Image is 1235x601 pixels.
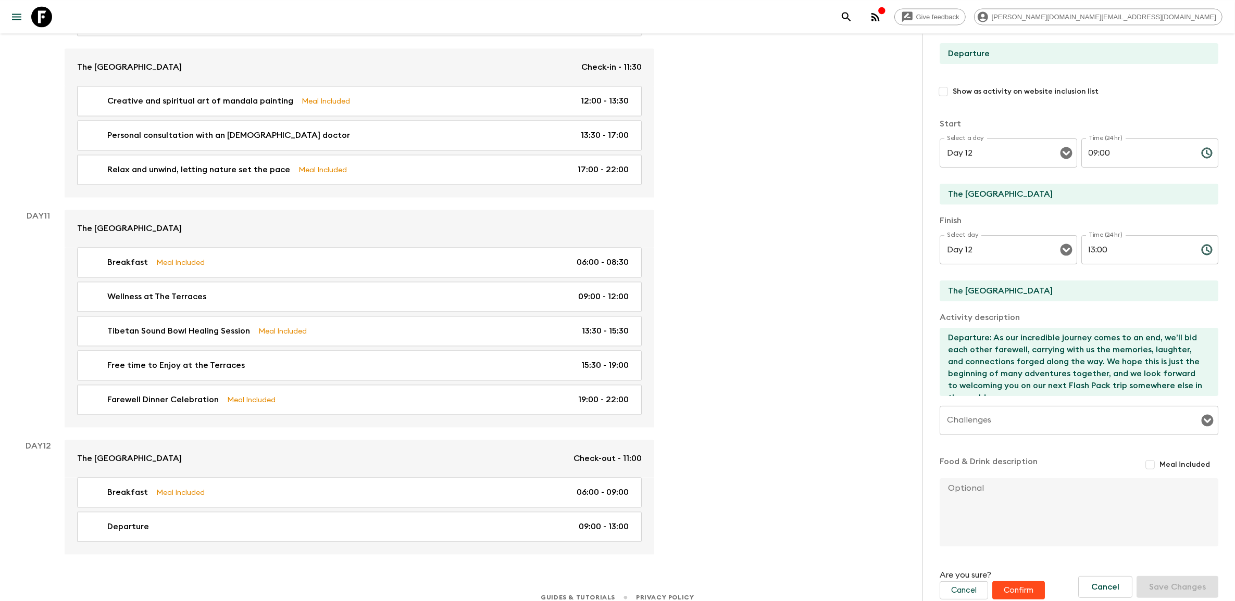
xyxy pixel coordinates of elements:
button: Open [1059,242,1074,257]
p: 12:00 - 13:30 [581,95,629,107]
p: Finish [940,214,1218,227]
button: Choose time, selected time is 1:00 PM [1196,239,1217,260]
p: Wellness at The Terraces [107,290,206,303]
button: search adventures [836,6,857,27]
button: Open [1200,413,1215,428]
label: Select day [947,231,979,239]
p: Meal Included [227,394,276,405]
p: The [GEOGRAPHIC_DATA] [77,452,182,465]
p: 06:00 - 08:30 [577,256,629,268]
p: 06:00 - 09:00 [577,486,629,498]
button: menu [6,6,27,27]
p: Check-out - 11:00 [573,452,642,465]
p: 09:00 - 12:00 [578,290,629,303]
p: Food & Drink description [940,455,1038,474]
button: Choose time, selected time is 9:00 AM [1196,143,1217,163]
a: Tibetan Sound Bowl Healing SessionMeal Included13:30 - 15:30 [77,316,642,346]
a: Personal consultation with an [DEMOGRAPHIC_DATA] doctor13:30 - 17:00 [77,120,642,150]
span: Show as activity on website inclusion list [953,86,1099,97]
p: Meal Included [258,325,307,337]
p: Activity description [940,311,1218,324]
p: 13:30 - 15:30 [582,325,629,337]
p: Free time to Enjoy at the Terraces [107,359,245,372]
p: Farewell Dinner Celebration [107,393,219,406]
p: Start [940,118,1218,130]
p: 13:30 - 17:00 [581,129,629,142]
p: 17:00 - 22:00 [578,163,629,176]
span: Give feedback [910,13,965,21]
a: Free time to Enjoy at the Terraces15:30 - 19:00 [77,350,642,380]
p: 19:00 - 22:00 [578,393,629,406]
button: Cancel [940,581,988,599]
button: Cancel [1078,576,1132,598]
input: hh:mm [1081,235,1193,264]
a: Creative and spiritual art of mandala paintingMeal Included12:00 - 13:30 [77,86,642,116]
a: The [GEOGRAPHIC_DATA]Check-in - 11:30 [65,48,654,86]
p: 09:00 - 13:00 [579,520,629,533]
label: Select a day [947,134,984,143]
input: hh:mm [1081,138,1193,168]
span: Meal included [1159,459,1210,470]
label: Time (24hr) [1089,231,1122,239]
a: Farewell Dinner CelebrationMeal Included19:00 - 22:00 [77,385,642,415]
textarea: Departure: As our incredible journey comes to an end, we’ll bid each other farewell, carrying wit... [940,328,1210,396]
a: Give feedback [894,8,966,25]
p: The [GEOGRAPHIC_DATA] [77,222,182,235]
p: Check-in - 11:30 [581,61,642,73]
p: Meal Included [156,257,205,268]
p: Are you sure? [940,569,991,581]
a: Wellness at The Terraces09:00 - 12:00 [77,282,642,312]
p: 15:30 - 19:00 [581,359,629,372]
p: Meal Included [298,164,347,175]
p: Personal consultation with an [DEMOGRAPHIC_DATA] doctor [107,129,350,142]
p: The [GEOGRAPHIC_DATA] [77,61,182,73]
label: Time (24hr) [1089,134,1122,143]
a: Relax and unwind, letting nature set the paceMeal Included17:00 - 22:00 [77,155,642,185]
a: BreakfastMeal Included06:00 - 09:00 [77,477,642,507]
p: Breakfast [107,486,148,498]
p: Day 12 [13,440,65,452]
p: Meal Included [302,95,350,107]
p: Day 11 [13,210,65,222]
a: The [GEOGRAPHIC_DATA]Check-out - 11:00 [65,440,654,477]
button: Confirm [992,581,1045,599]
button: Open [1059,146,1074,160]
p: Creative and spiritual art of mandala painting [107,95,293,107]
a: Departure09:00 - 13:00 [77,512,642,542]
p: Meal Included [156,487,205,498]
a: BreakfastMeal Included06:00 - 08:30 [77,247,642,277]
p: Tibetan Sound Bowl Healing Session [107,325,250,337]
p: Breakfast [107,256,148,268]
p: Departure [107,520,149,533]
input: End Location (leave blank if same as Start) [940,280,1210,301]
span: [PERSON_NAME][DOMAIN_NAME][EMAIL_ADDRESS][DOMAIN_NAME] [986,13,1222,21]
div: [PERSON_NAME][DOMAIN_NAME][EMAIL_ADDRESS][DOMAIN_NAME] [974,8,1222,25]
input: Start Location [940,184,1210,204]
a: The [GEOGRAPHIC_DATA] [65,210,654,247]
p: Relax and unwind, letting nature set the pace [107,163,290,176]
input: E.g Hozuagawa boat tour [940,43,1210,64]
